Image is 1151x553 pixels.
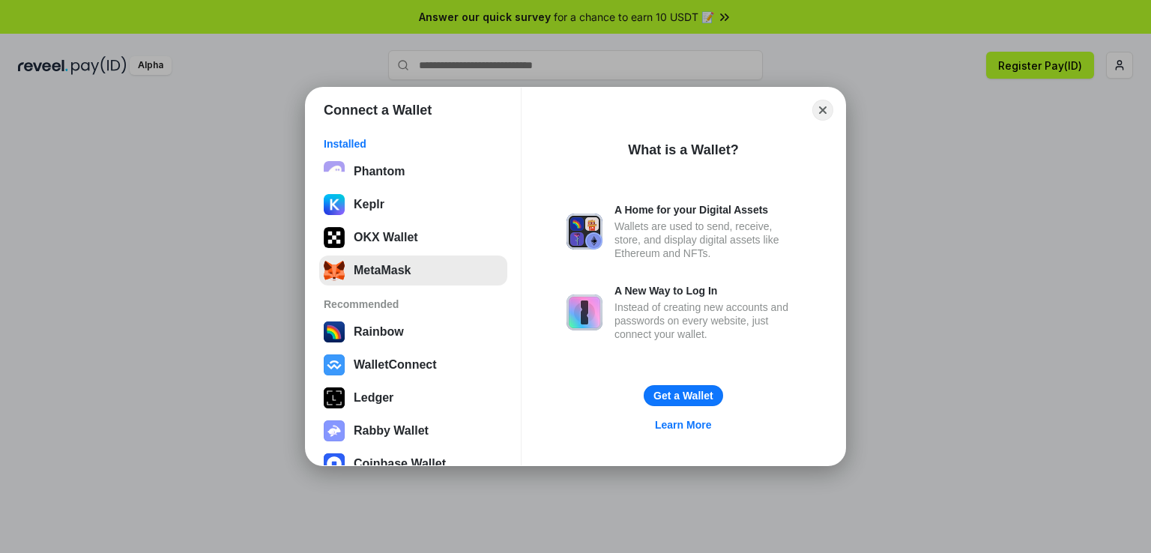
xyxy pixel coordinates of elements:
[319,256,507,285] button: MetaMask
[354,457,446,471] div: Coinbase Wallet
[354,391,393,405] div: Ledger
[324,321,345,342] img: svg+xml,%3Csvg%20width%3D%22120%22%20height%3D%22120%22%20viewBox%3D%220%200%20120%20120%22%20fil...
[628,141,738,159] div: What is a Wallet?
[655,418,711,432] div: Learn More
[324,260,345,281] img: svg+xml;base64,PHN2ZyB3aWR0aD0iMzUiIGhlaWdodD0iMzQiIHZpZXdCb3g9IjAgMCAzNSAzNCIgZmlsbD0ibm9uZSIgeG...
[319,383,507,413] button: Ledger
[324,387,345,408] img: svg+xml,%3Csvg%20xmlns%3D%22http%3A%2F%2Fwww.w3.org%2F2000%2Fsvg%22%20width%3D%2228%22%20height%3...
[319,416,507,446] button: Rabby Wallet
[644,385,723,406] button: Get a Wallet
[354,231,418,244] div: OKX Wallet
[324,137,503,151] div: Installed
[324,354,345,375] img: svg+xml,%3Csvg%20width%3D%2228%22%20height%3D%2228%22%20viewBox%3D%220%200%2028%2028%22%20fill%3D...
[354,198,384,211] div: Keplr
[319,157,507,187] button: Phantom
[354,165,405,178] div: Phantom
[354,325,404,339] div: Rainbow
[354,358,437,372] div: WalletConnect
[653,389,713,402] div: Get a Wallet
[614,300,800,341] div: Instead of creating new accounts and passwords on every website, just connect your wallet.
[567,294,602,330] img: svg+xml,%3Csvg%20xmlns%3D%22http%3A%2F%2Fwww.w3.org%2F2000%2Fsvg%22%20fill%3D%22none%22%20viewBox...
[319,449,507,479] button: Coinbase Wallet
[324,227,345,248] img: 5VZ71FV6L7PA3gg3tXrdQ+DgLhC+75Wq3no69P3MC0NFQpx2lL04Ql9gHK1bRDjsSBIvScBnDTk1WrlGIZBorIDEYJj+rhdgn...
[567,214,602,250] img: svg+xml,%3Csvg%20xmlns%3D%22http%3A%2F%2Fwww.w3.org%2F2000%2Fsvg%22%20fill%3D%22none%22%20viewBox...
[614,203,800,217] div: A Home for your Digital Assets
[319,350,507,380] button: WalletConnect
[614,284,800,297] div: A New Way to Log In
[324,101,432,119] h1: Connect a Wallet
[812,100,833,121] button: Close
[324,194,345,215] img: ByMCUfJCc2WaAAAAAElFTkSuQmCC
[324,453,345,474] img: svg+xml,%3Csvg%20width%3D%2228%22%20height%3D%2228%22%20viewBox%3D%220%200%2028%2028%22%20fill%3D...
[319,223,507,253] button: OKX Wallet
[354,264,411,277] div: MetaMask
[319,317,507,347] button: Rainbow
[354,424,429,438] div: Rabby Wallet
[324,297,503,311] div: Recommended
[319,190,507,220] button: Keplr
[324,420,345,441] img: svg+xml,%3Csvg%20xmlns%3D%22http%3A%2F%2Fwww.w3.org%2F2000%2Fsvg%22%20fill%3D%22none%22%20viewBox...
[646,415,720,435] a: Learn More
[324,161,345,182] img: epq2vO3P5aLWl15yRS7Q49p1fHTx2Sgh99jU3kfXv7cnPATIVQHAx5oQs66JWv3SWEjHOsb3kKgmE5WNBxBId7C8gm8wEgOvz...
[614,220,800,260] div: Wallets are used to send, receive, store, and display digital assets like Ethereum and NFTs.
